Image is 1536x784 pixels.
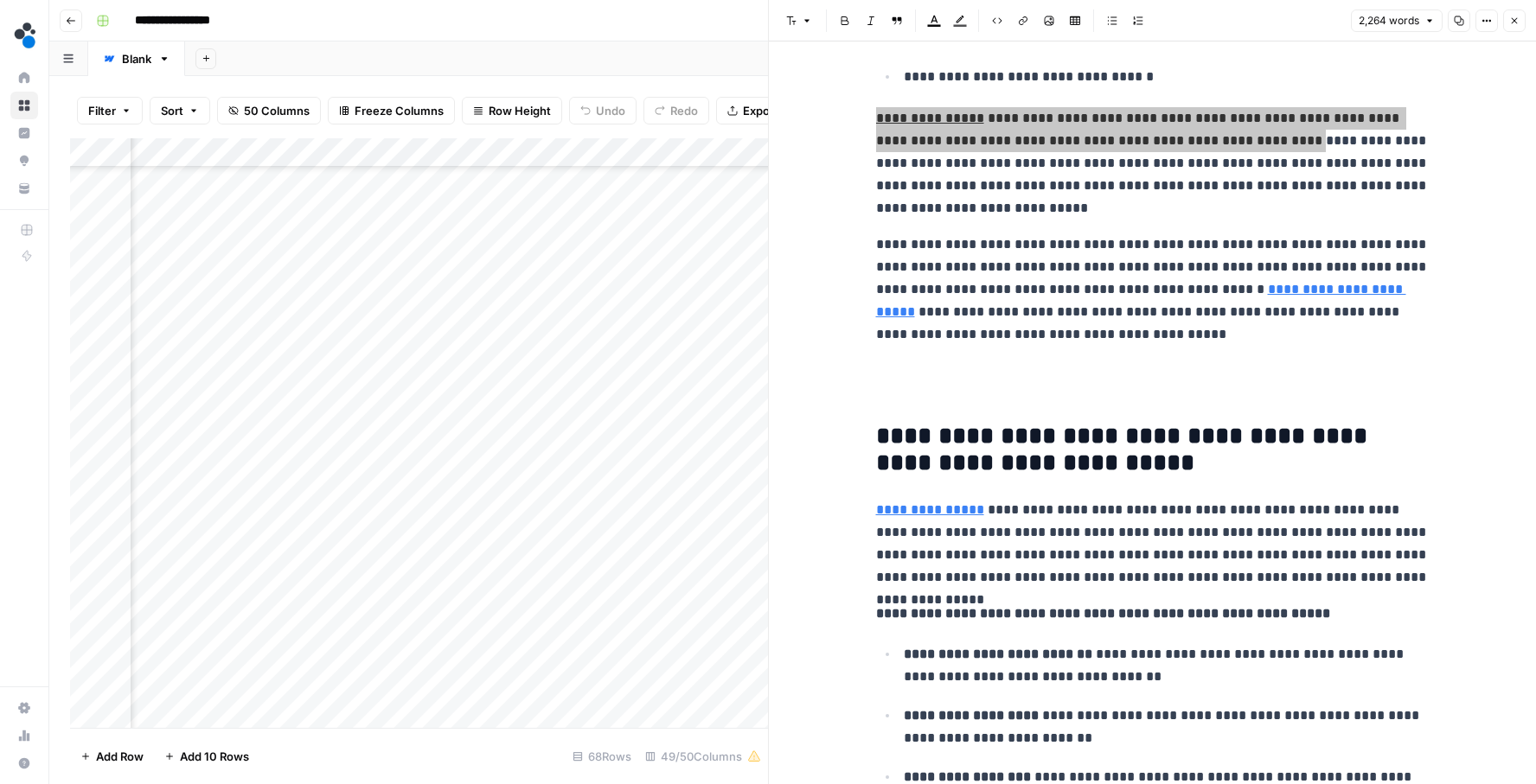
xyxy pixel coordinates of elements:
button: 2,264 words [1351,10,1443,32]
button: Freeze Columns [328,97,455,124]
span: Row Height [489,102,551,119]
a: Usage [10,722,38,749]
button: Redo [643,97,709,124]
button: Sort [150,97,210,124]
button: Undo [569,97,637,124]
span: Add Row [96,748,144,765]
a: Browse [10,92,38,119]
div: 49/50 Columns [638,743,768,770]
span: Redo [670,102,698,119]
div: 68 Rows [566,743,638,770]
span: 2,264 words [1359,13,1419,29]
a: Opportunities [10,147,38,175]
button: Export CSV [716,97,816,124]
a: Your Data [10,175,38,202]
span: Freeze Columns [355,102,444,119]
div: Blank [122,50,151,67]
button: 50 Columns [217,97,321,124]
button: Add Row [70,743,154,770]
button: Add 10 Rows [154,743,259,770]
span: Export CSV [743,102,804,119]
a: Settings [10,694,38,722]
span: Undo [596,102,625,119]
span: 50 Columns [244,102,310,119]
span: Add 10 Rows [180,748,249,765]
button: Filter [77,97,143,124]
a: Home [10,64,38,92]
button: Row Height [462,97,562,124]
span: Sort [161,102,183,119]
span: Filter [88,102,116,119]
img: spot.ai Logo [10,20,42,51]
a: Blank [88,41,185,76]
a: Insights [10,119,38,147]
button: Help + Support [10,749,38,777]
button: Workspace: spot.ai [10,14,38,57]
